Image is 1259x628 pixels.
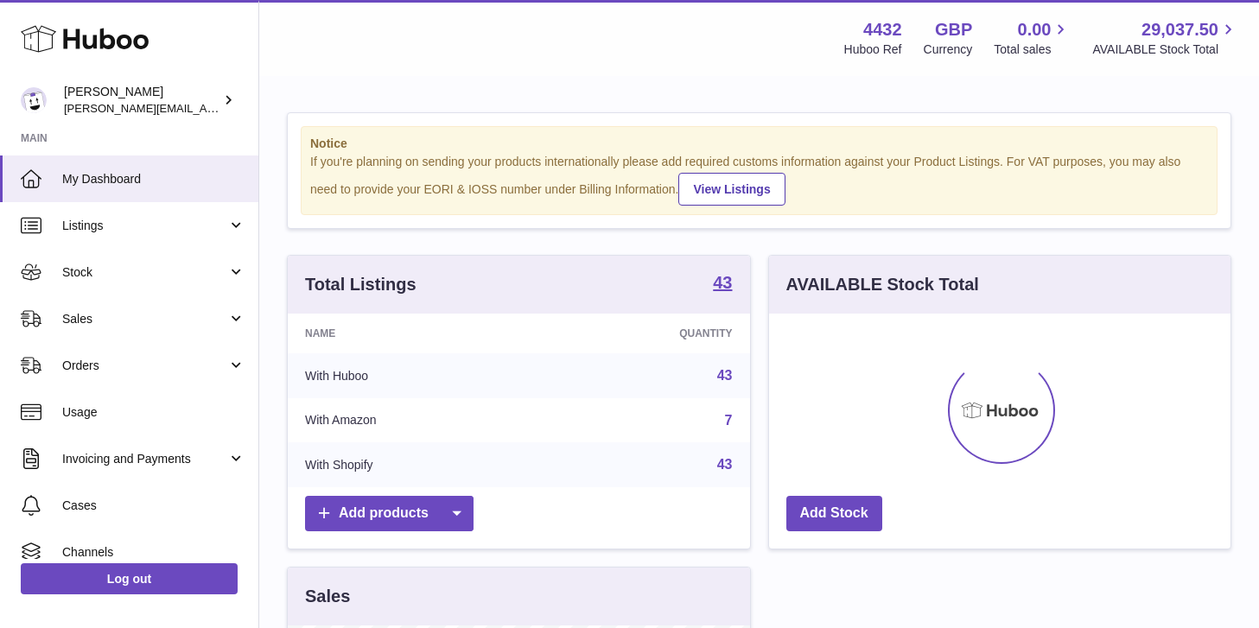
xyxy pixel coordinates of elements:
strong: 4432 [863,18,902,41]
span: 29,037.50 [1141,18,1218,41]
span: Channels [62,544,245,561]
span: Usage [62,404,245,421]
strong: 43 [713,274,732,291]
a: View Listings [678,173,785,206]
span: Total sales [994,41,1071,58]
h3: Sales [305,585,350,608]
a: 43 [713,274,732,295]
span: Orders [62,358,227,374]
td: With Amazon [288,398,540,443]
span: AVAILABLE Stock Total [1092,41,1238,58]
a: 0.00 Total sales [994,18,1071,58]
span: Cases [62,498,245,514]
div: Huboo Ref [844,41,902,58]
span: 0.00 [1018,18,1052,41]
div: Currency [924,41,973,58]
a: 43 [717,457,733,472]
th: Quantity [540,314,749,353]
th: Name [288,314,540,353]
strong: GBP [935,18,972,41]
h3: Total Listings [305,273,416,296]
h3: AVAILABLE Stock Total [786,273,979,296]
a: 29,037.50 AVAILABLE Stock Total [1092,18,1238,58]
a: Log out [21,563,238,594]
span: Listings [62,218,227,234]
a: Add Stock [786,496,882,531]
div: [PERSON_NAME] [64,84,219,117]
span: [PERSON_NAME][EMAIL_ADDRESS][DOMAIN_NAME] [64,101,347,115]
img: akhil@amalachai.com [21,87,47,113]
td: With Shopify [288,442,540,487]
div: If you're planning on sending your products internationally please add required customs informati... [310,154,1208,206]
a: 7 [725,413,733,428]
a: 43 [717,368,733,383]
span: Invoicing and Payments [62,451,227,467]
strong: Notice [310,136,1208,152]
a: Add products [305,496,474,531]
span: Sales [62,311,227,327]
td: With Huboo [288,353,540,398]
span: Stock [62,264,227,281]
span: My Dashboard [62,171,245,187]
